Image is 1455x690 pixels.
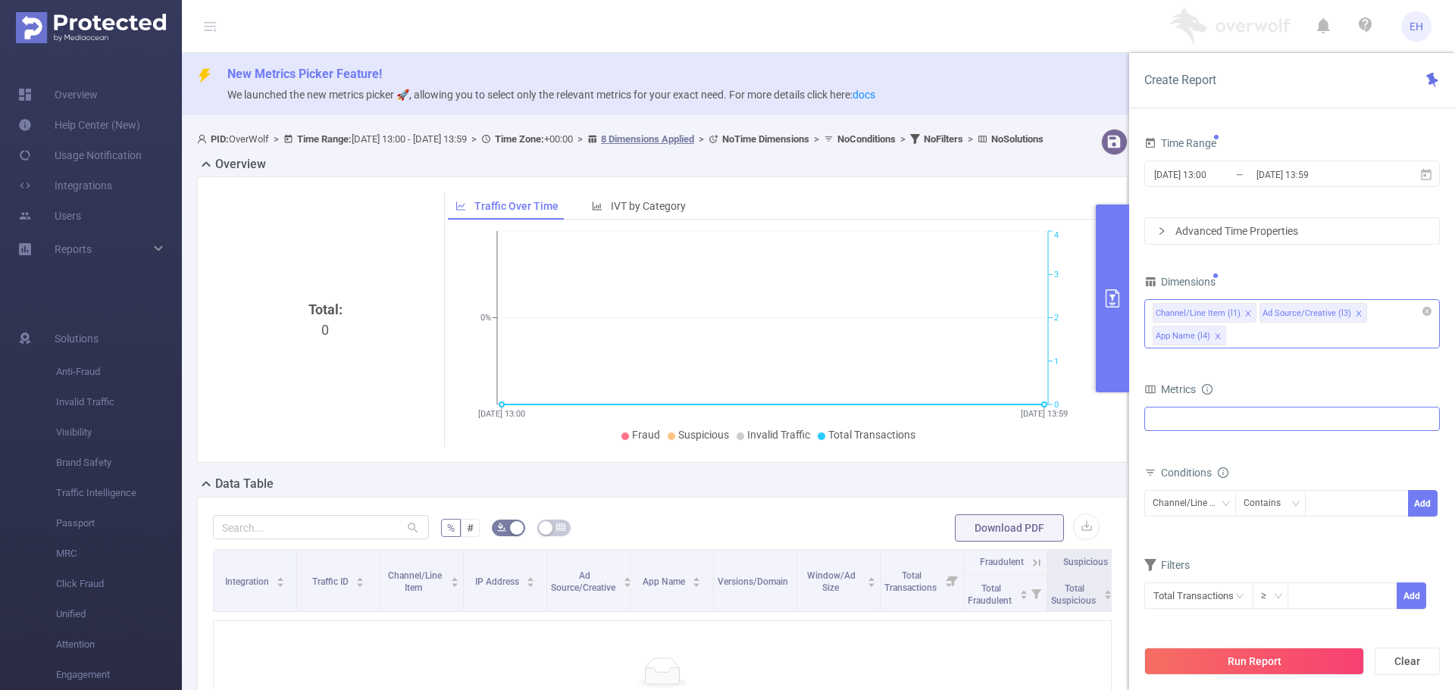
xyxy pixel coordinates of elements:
[447,522,455,534] span: %
[868,575,876,579] i: icon: caret-up
[215,155,266,173] h2: Overview
[1025,575,1047,611] i: Filter menu
[718,576,790,587] span: Versions/Domain
[924,133,963,145] b: No Filters
[1214,333,1222,342] i: icon: close
[853,89,875,101] a: docs
[18,80,98,110] a: Overview
[1103,588,1112,597] div: Sort
[56,357,182,387] span: Anti-Fraud
[1144,559,1190,571] span: Filters
[227,67,382,81] span: New Metrics Picker Feature!
[1054,231,1059,241] tspan: 4
[1222,499,1231,510] i: icon: down
[56,508,182,539] span: Passport
[1144,73,1216,87] span: Create Report
[1161,467,1228,479] span: Conditions
[722,133,809,145] b: No Time Dimensions
[896,133,910,145] span: >
[55,234,92,264] a: Reports
[1156,304,1241,323] div: Channel/Line Item (l1)
[678,429,729,441] span: Suspicious
[1051,583,1098,606] span: Total Suspicious
[1259,303,1367,323] li: Ad Source/Creative (l3)
[312,576,351,587] span: Traffic ID
[623,575,632,584] div: Sort
[388,570,442,593] span: Channel/Line Item
[474,200,559,212] span: Traffic Over Time
[693,575,701,579] i: icon: caret-up
[18,170,112,201] a: Integrations
[467,522,474,534] span: #
[455,201,466,211] i: icon: line-chart
[355,575,365,584] div: Sort
[526,575,535,584] div: Sort
[968,583,1014,606] span: Total Fraudulent
[1144,383,1196,395] span: Metrics
[219,299,432,554] div: 0
[1156,326,1210,346] div: App Name (l4)
[451,575,459,579] i: icon: caret-up
[1410,11,1423,42] span: EH
[867,575,876,584] div: Sort
[213,515,429,539] input: Search...
[308,301,343,317] b: Total:
[1218,467,1228,478] i: icon: info-circle
[356,581,365,585] i: icon: caret-down
[1054,270,1059,279] tspan: 3
[56,660,182,690] span: Engagement
[356,575,365,579] i: icon: caret-up
[451,581,459,585] i: icon: caret-down
[497,523,506,532] i: icon: bg-colors
[1054,314,1059,323] tspan: 2
[632,429,660,441] span: Fraud
[1021,409,1068,419] tspan: [DATE] 13:59
[573,133,587,145] span: >
[1153,164,1275,185] input: Start date
[1153,326,1226,345] li: App Name (l4)
[56,417,182,448] span: Visibility
[1019,588,1028,597] div: Sort
[1063,557,1108,567] span: Suspicious
[56,539,182,569] span: MRC
[495,133,544,145] b: Time Zone:
[1144,137,1216,149] span: Time Range
[1244,491,1291,516] div: Contains
[18,140,142,170] a: Usage Notification
[478,409,525,419] tspan: [DATE] 13:00
[1397,582,1426,609] button: Add
[1054,400,1059,410] tspan: 0
[450,575,459,584] div: Sort
[225,576,271,587] span: Integration
[197,134,211,144] i: icon: user
[868,581,876,585] i: icon: caret-down
[269,133,283,145] span: >
[991,133,1044,145] b: No Solutions
[623,581,631,585] i: icon: caret-down
[215,475,274,493] h2: Data Table
[56,569,182,599] span: Click Fraud
[623,575,631,579] i: icon: caret-up
[1375,648,1440,675] button: Clear
[527,575,535,579] i: icon: caret-up
[556,523,565,532] i: icon: table
[601,133,694,145] u: 8 Dimensions Applied
[55,323,99,354] span: Solutions
[276,575,285,584] div: Sort
[692,575,701,584] div: Sort
[1291,499,1300,510] i: icon: down
[211,133,229,145] b: PID:
[807,570,856,593] span: Window/Ad Size
[1157,226,1166,236] i: icon: right
[1422,307,1432,316] i: icon: close-circle
[18,110,140,140] a: Help Center (New)
[1144,648,1364,675] button: Run Report
[197,133,1044,145] span: OverWolf [DATE] 13:00 - [DATE] 13:59 +00:00
[611,200,686,212] span: IVT by Category
[1103,588,1112,592] i: icon: caret-up
[56,629,182,660] span: Attention
[1408,490,1438,517] button: Add
[1144,276,1216,288] span: Dimensions
[693,581,701,585] i: icon: caret-down
[747,429,810,441] span: Invalid Traffic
